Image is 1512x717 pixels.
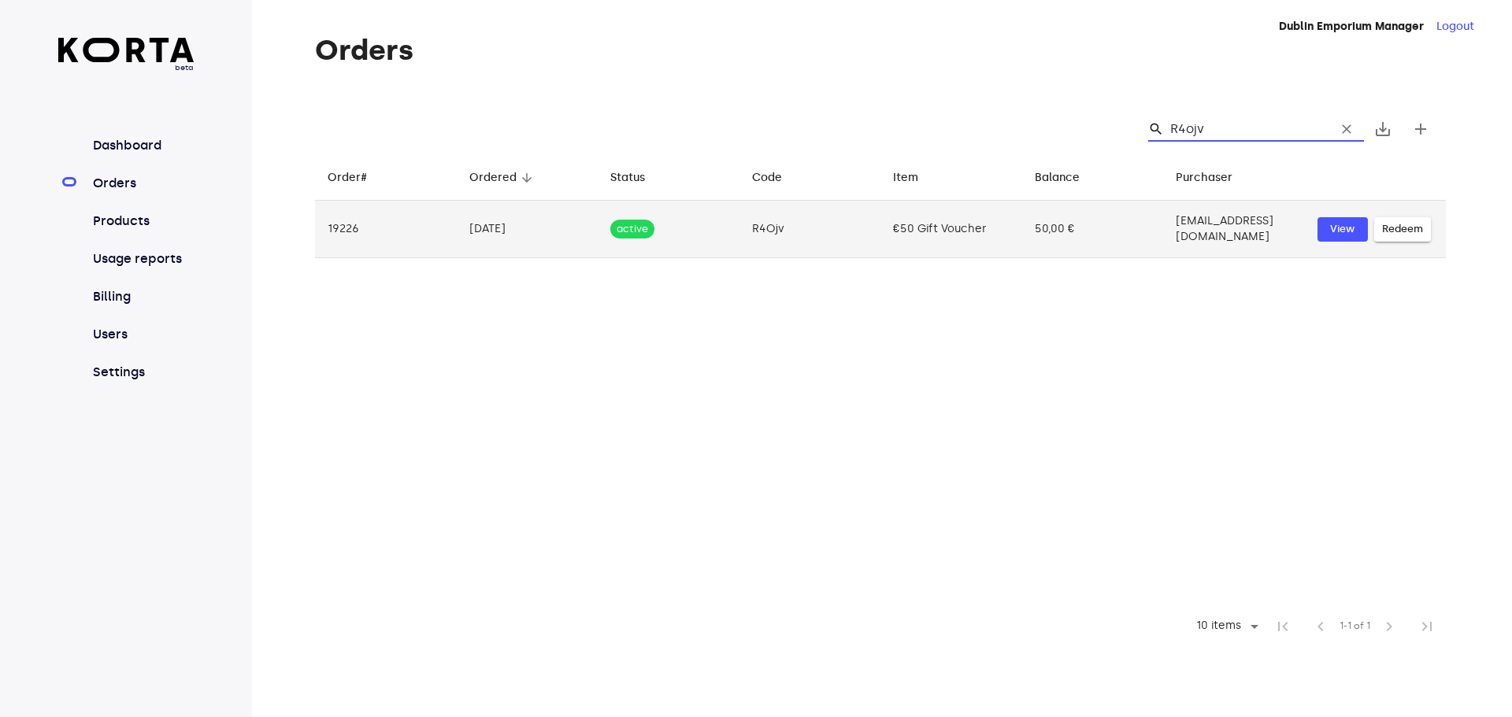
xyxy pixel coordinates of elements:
button: Clear Search [1329,112,1364,146]
span: Balance [1035,168,1100,187]
input: Search [1170,116,1323,142]
span: Last Page [1408,608,1446,645]
span: Item [893,168,939,187]
span: Code [752,168,802,187]
div: 10 items [1192,619,1245,633]
span: Next Page [1370,608,1408,645]
div: Status [610,168,645,187]
span: add [1411,120,1430,139]
span: 1-1 of 1 [1340,619,1370,634]
span: View [1325,220,1360,238]
a: Settings [90,363,195,382]
strong: Dublin Emporium Manager [1279,20,1424,33]
a: Orders [90,174,195,193]
a: beta [58,38,195,73]
div: Item [893,168,918,187]
span: Previous Page [1302,608,1340,645]
span: Order# [328,168,387,187]
td: €50 Gift Voucher [880,201,1022,258]
span: Purchaser [1176,168,1253,187]
span: arrow_downward [520,171,534,185]
span: beta [58,62,195,73]
h1: Orders [315,35,1446,66]
td: R4Ojv [739,201,881,258]
span: Ordered [469,168,537,187]
a: Dashboard [90,136,195,155]
span: Redeem [1382,220,1423,238]
button: Logout [1436,19,1474,35]
div: 10 items [1186,615,1264,638]
span: First Page [1264,608,1302,645]
span: active [610,222,654,237]
td: 50,00 € [1022,201,1164,258]
td: [DATE] [457,201,598,258]
button: Redeem [1374,217,1431,242]
div: Purchaser [1176,168,1232,187]
button: View [1317,217,1368,242]
img: Korta [58,38,195,62]
td: 19226 [315,201,457,258]
button: Export [1364,110,1402,148]
a: Users [90,325,195,344]
div: Code [752,168,782,187]
td: [EMAIL_ADDRESS][DOMAIN_NAME] [1163,201,1305,258]
div: Balance [1035,168,1080,187]
span: clear [1339,121,1354,137]
a: Products [90,212,195,231]
div: Order# [328,168,367,187]
a: Usage reports [90,249,195,268]
span: search [1148,121,1164,137]
button: Create new gift card [1402,110,1440,148]
span: Status [610,168,665,187]
span: save_alt [1373,120,1392,139]
a: Billing [90,287,195,306]
div: Ordered [469,168,517,187]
